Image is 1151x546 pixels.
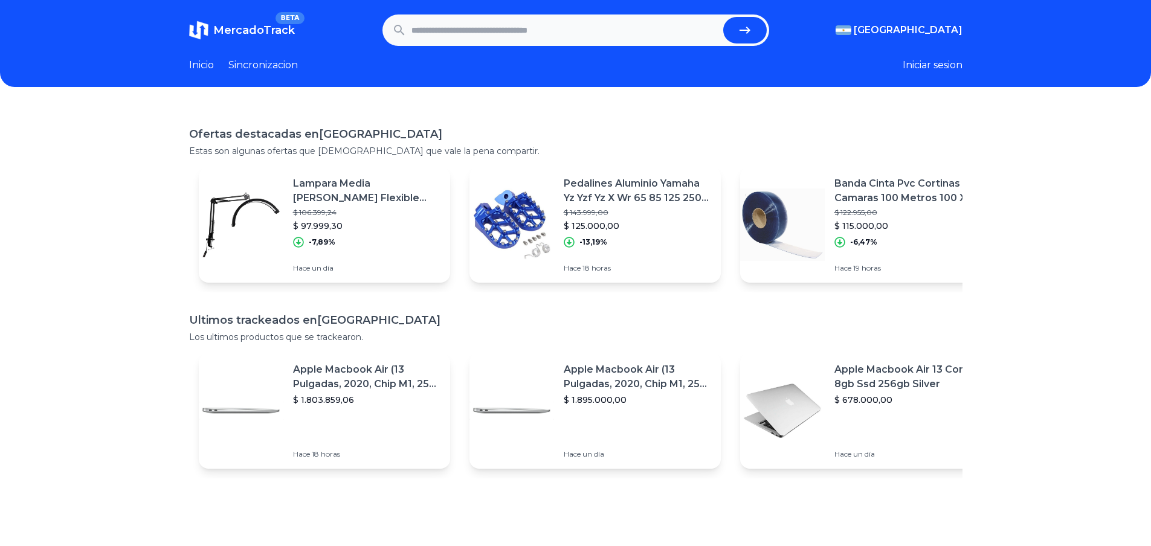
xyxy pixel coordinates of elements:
[469,167,721,283] a: Featured imagePedalines Aluminio Yamaha Yz Yzf Yz X Wr 65 85 125 250 450$ 143.999,00$ 125.000,00-...
[189,312,962,329] h1: Ultimos trackeados en [GEOGRAPHIC_DATA]
[469,368,554,453] img: Featured image
[189,58,214,72] a: Inicio
[740,167,991,283] a: Featured imageBanda Cinta Pvc Cortinas Camaras 100 Metros 100 X 1mm$ 122.955,00$ 115.000,00-6,47%...
[834,362,982,391] p: Apple Macbook Air 13 Core I5 8gb Ssd 256gb Silver
[850,237,877,247] p: -6,47%
[293,263,440,273] p: Hace un día
[469,353,721,469] a: Featured imageApple Macbook Air (13 Pulgadas, 2020, Chip M1, 256 Gb De Ssd, 8 Gb De Ram) - Plata$...
[903,58,962,72] button: Iniciar sesion
[293,208,440,217] p: $ 106.399,24
[309,237,335,247] p: -7,89%
[213,24,295,37] span: MercadoTrack
[199,353,450,469] a: Featured imageApple Macbook Air (13 Pulgadas, 2020, Chip M1, 256 Gb De Ssd, 8 Gb De Ram) - Plata$...
[293,220,440,232] p: $ 97.999,30
[564,176,711,205] p: Pedalines Aluminio Yamaha Yz Yzf Yz X Wr 65 85 125 250 450
[834,394,982,406] p: $ 678.000,00
[189,145,962,157] p: Estas son algunas ofertas que [DEMOGRAPHIC_DATA] que vale la pena compartir.
[199,167,450,283] a: Featured imageLampara Media [PERSON_NAME] Flexible Pestañas Uñas Skincare$ 106.399,24$ 97.999,30-...
[293,394,440,406] p: $ 1.803.859,06
[564,394,711,406] p: $ 1.895.000,00
[189,331,962,343] p: Los ultimos productos que se trackearon.
[834,220,982,232] p: $ 115.000,00
[740,368,825,453] img: Featured image
[740,182,825,267] img: Featured image
[834,449,982,459] p: Hace un día
[564,449,711,459] p: Hace un día
[189,21,295,40] a: MercadoTrackBETA
[834,208,982,217] p: $ 122.955,00
[579,237,607,247] p: -13,19%
[199,182,283,267] img: Featured image
[564,362,711,391] p: Apple Macbook Air (13 Pulgadas, 2020, Chip M1, 256 Gb De Ssd, 8 Gb De Ram) - Plata
[228,58,298,72] a: Sincronizacion
[564,220,711,232] p: $ 125.000,00
[469,182,554,267] img: Featured image
[834,176,982,205] p: Banda Cinta Pvc Cortinas Camaras 100 Metros 100 X 1mm
[834,263,982,273] p: Hace 19 horas
[836,25,851,35] img: Argentina
[293,449,440,459] p: Hace 18 horas
[199,368,283,453] img: Featured image
[854,23,962,37] span: [GEOGRAPHIC_DATA]
[564,263,711,273] p: Hace 18 horas
[189,21,208,40] img: MercadoTrack
[564,208,711,217] p: $ 143.999,00
[836,23,962,37] button: [GEOGRAPHIC_DATA]
[276,12,304,24] span: BETA
[189,126,962,143] h1: Ofertas destacadas en [GEOGRAPHIC_DATA]
[740,353,991,469] a: Featured imageApple Macbook Air 13 Core I5 8gb Ssd 256gb Silver$ 678.000,00Hace un día
[293,362,440,391] p: Apple Macbook Air (13 Pulgadas, 2020, Chip M1, 256 Gb De Ssd, 8 Gb De Ram) - Plata
[293,176,440,205] p: Lampara Media [PERSON_NAME] Flexible Pestañas Uñas Skincare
